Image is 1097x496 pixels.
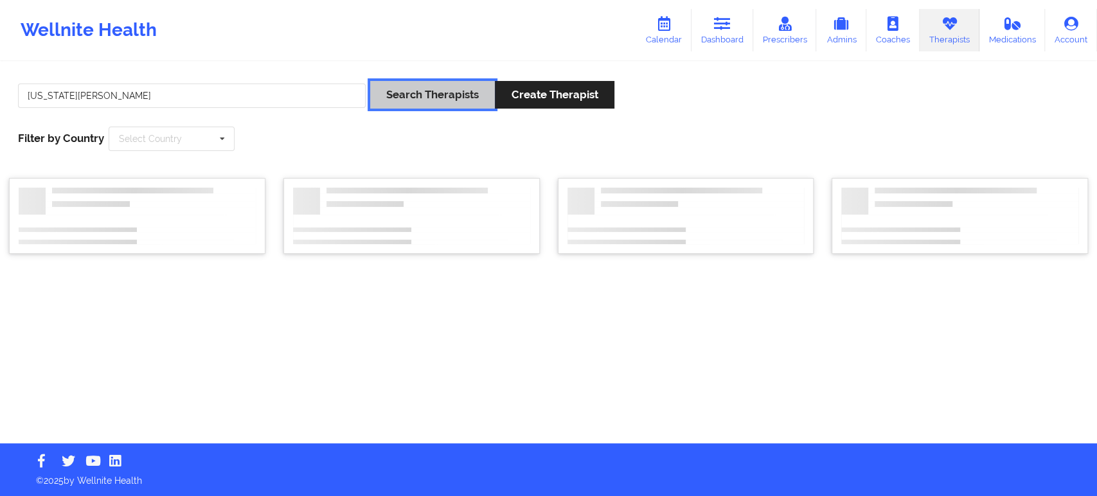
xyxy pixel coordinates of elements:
button: Search Therapists [370,81,495,109]
a: Therapists [920,9,979,51]
button: Create Therapist [495,81,614,109]
a: Dashboard [691,9,753,51]
input: Search Keywords [18,84,366,108]
p: © 2025 by Wellnite Health [27,465,1070,487]
span: Filter by Country [18,132,104,145]
a: Calendar [636,9,691,51]
a: Coaches [866,9,920,51]
a: Prescribers [753,9,817,51]
a: Medications [979,9,1046,51]
a: Admins [816,9,866,51]
div: Select Country [119,134,182,143]
a: Account [1045,9,1097,51]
